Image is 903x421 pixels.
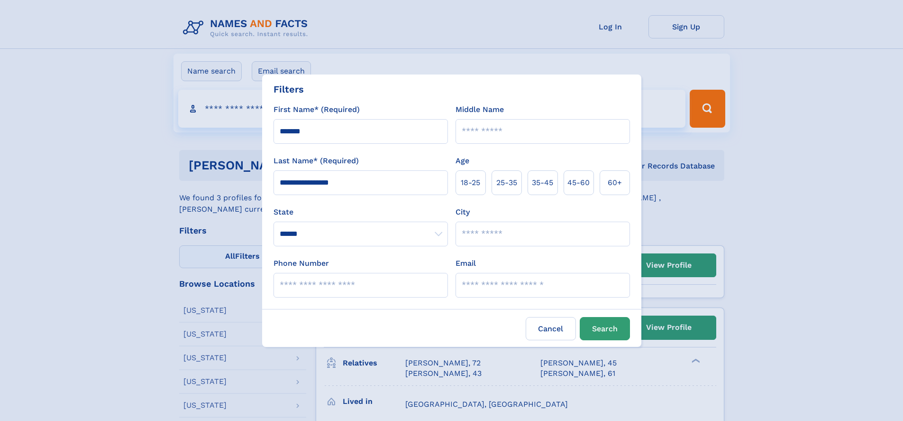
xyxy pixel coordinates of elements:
label: First Name* (Required) [274,104,360,115]
label: State [274,206,448,218]
span: 35‑45 [532,177,553,188]
span: 45‑60 [567,177,590,188]
label: City [456,206,470,218]
span: 60+ [608,177,622,188]
label: Middle Name [456,104,504,115]
button: Search [580,317,630,340]
label: Email [456,258,476,269]
label: Age [456,155,469,167]
div: Filters [274,82,304,96]
label: Last Name* (Required) [274,155,359,167]
label: Phone Number [274,258,329,269]
label: Cancel [526,317,576,340]
span: 18‑25 [461,177,480,188]
span: 25‑35 [496,177,517,188]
